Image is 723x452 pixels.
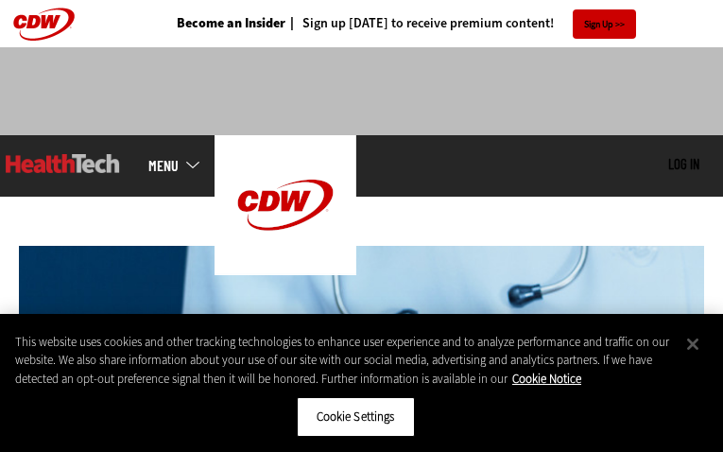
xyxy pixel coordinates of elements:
a: More information about your privacy [512,371,581,387]
img: Home [6,154,120,173]
a: Sign Up [573,9,636,39]
a: Become an Insider [177,17,285,30]
a: Log in [668,155,699,172]
a: mobile-menu [148,158,215,173]
a: CDW [215,260,356,280]
button: Close [672,323,714,365]
button: Cookie Settings [297,397,415,437]
img: Home [215,135,356,275]
a: Sign up [DATE] to receive premium content! [285,17,554,30]
div: This website uses cookies and other tracking technologies to enhance user experience and to analy... [15,333,672,389]
div: User menu [668,156,699,174]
